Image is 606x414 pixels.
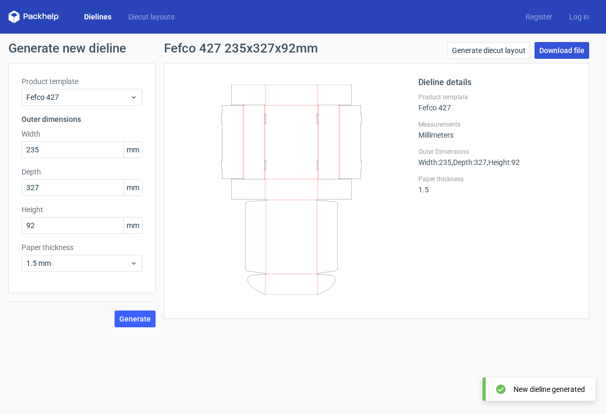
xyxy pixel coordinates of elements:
[451,158,487,167] span: , Depth : 327
[447,42,530,59] a: Generate diecut layout
[164,42,318,55] h1: Fefco 427 235x327x92mm
[487,158,520,167] span: , Height : 92
[418,120,576,129] label: Measurements
[418,93,576,112] div: Fefco 427
[119,315,151,323] span: Generate
[76,12,120,22] a: Dielines
[22,76,142,87] label: Product template
[124,142,142,158] span: mm
[22,167,142,177] label: Depth
[418,93,576,101] label: Product template
[513,384,585,395] div: New dieline generated
[124,180,142,195] span: mm
[418,148,576,156] label: Outer Dimensions
[517,12,561,22] a: Register
[418,76,576,89] h2: Dieline details
[22,242,142,253] label: Paper thickness
[535,42,589,59] a: Download file
[418,120,576,139] div: Millimeters
[124,218,142,233] span: mm
[26,258,130,268] span: 1.5 mm
[418,175,576,194] div: 1.5
[22,114,142,125] h3: Outer dimensions
[561,12,598,22] a: Log in
[8,42,598,55] h1: Generate new dieline
[120,12,183,22] a: Diecut layouts
[26,92,130,102] span: Fefco 427
[115,310,156,327] button: Generate
[22,129,142,139] label: Width
[418,158,451,167] span: Width : 235
[418,175,576,183] label: Paper thickness
[22,204,142,215] label: Height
